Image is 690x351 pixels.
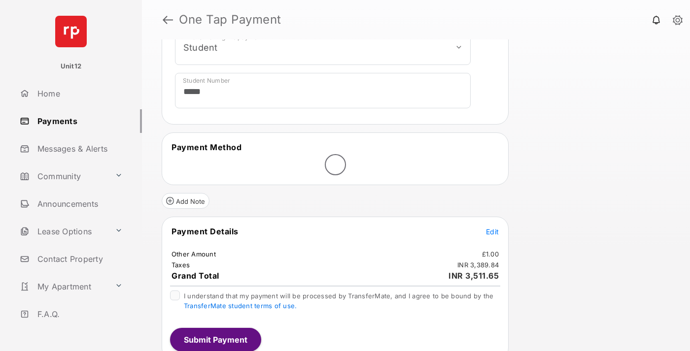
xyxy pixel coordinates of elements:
a: Home [16,82,142,105]
img: svg+xml;base64,PHN2ZyB4bWxucz0iaHR0cDovL3d3dy53My5vcmcvMjAwMC9zdmciIHdpZHRoPSI2NCIgaGVpZ2h0PSI2NC... [55,16,87,47]
td: Other Amount [171,250,216,258]
a: My Apartment [16,275,111,298]
td: £1.00 [482,250,499,258]
span: Payment Method [172,142,241,152]
a: Announcements [16,192,142,216]
td: INR 3,389.84 [457,260,499,269]
span: INR 3,511.65 [448,271,499,281]
a: TransferMate student terms of use. [184,302,297,310]
p: Unit12 [61,62,82,71]
strong: One Tap Payment [179,14,281,26]
span: Grand Total [172,271,219,281]
a: Lease Options [16,220,111,243]
button: Add Note [162,193,209,209]
a: Contact Property [16,247,142,271]
a: F.A.Q. [16,302,142,326]
a: Payments [16,109,142,133]
button: Edit [486,226,499,236]
a: Community [16,164,111,188]
a: Messages & Alerts [16,137,142,160]
td: Taxes [171,260,190,269]
span: Payment Details [172,226,239,236]
span: Edit [486,227,499,236]
span: I understand that my payment will be processed by TransferMate, and I agree to be bound by the [184,292,493,310]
